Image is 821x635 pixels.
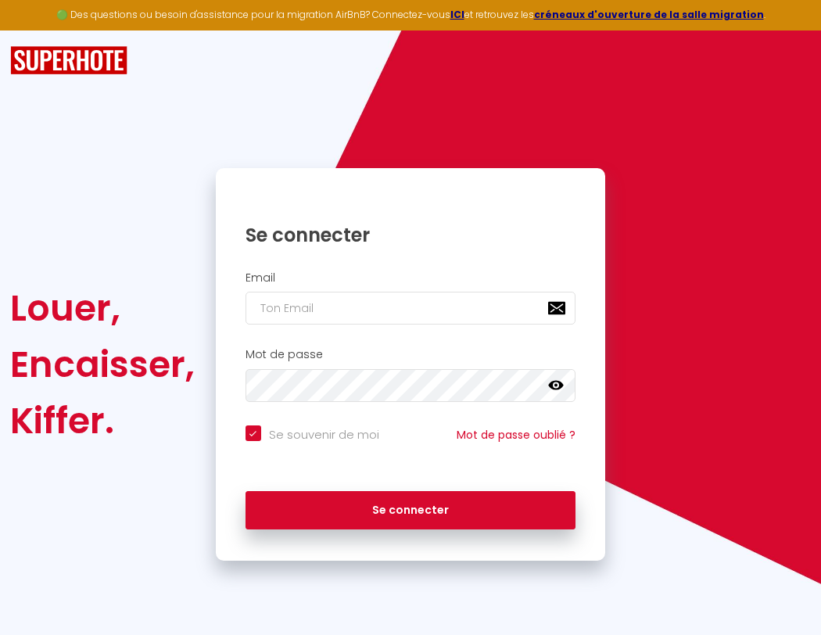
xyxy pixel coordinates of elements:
[246,292,576,325] input: Ton Email
[246,271,576,285] h2: Email
[246,223,576,247] h1: Se connecter
[10,336,195,393] div: Encaisser,
[10,46,127,75] img: SuperHote logo
[10,280,195,336] div: Louer,
[246,491,576,530] button: Se connecter
[457,427,575,443] a: Mot de passe oublié ?
[450,8,464,21] a: ICI
[246,348,576,361] h2: Mot de passe
[10,393,195,449] div: Kiffer.
[534,8,764,21] a: créneaux d'ouverture de la salle migration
